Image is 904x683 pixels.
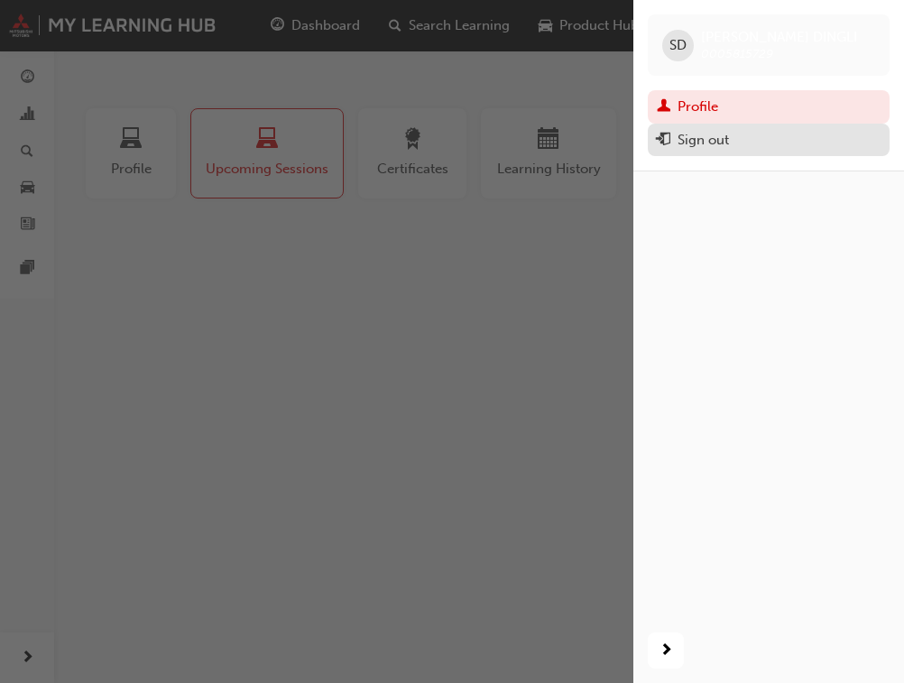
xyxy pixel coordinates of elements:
div: Sign out [678,130,729,151]
span: SD [669,35,687,56]
span: exit-icon [657,133,670,149]
a: Profile [648,90,890,124]
button: Sign out [648,124,890,157]
span: 0005815729 [701,46,773,61]
span: [PERSON_NAME] DINGLI [701,29,857,45]
span: man-icon [657,99,670,115]
span: next-icon [660,640,673,662]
